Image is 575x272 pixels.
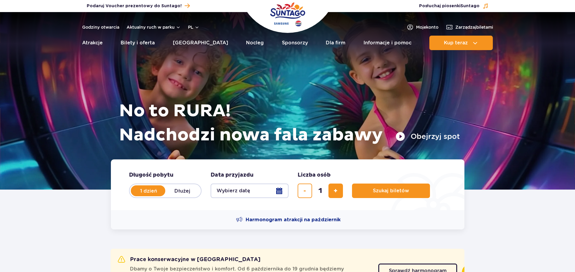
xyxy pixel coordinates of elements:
[82,36,103,50] a: Atrakcje
[444,40,468,46] span: Kup teraz
[82,24,119,30] a: Godziny otwarcia
[419,3,489,9] button: Posłuchaj piosenkiSuntago
[373,188,409,194] span: Szukaj biletów
[165,184,200,197] label: Dłużej
[326,36,345,50] a: Dla firm
[446,24,493,31] a: Zarządzajbiletami
[352,184,430,198] button: Szukaj biletów
[211,184,289,198] button: Wybierz datę
[119,99,460,147] h1: No to RURA! Nadchodzi nowa fala zabawy
[406,24,438,31] a: Mojekonto
[246,216,341,223] span: Harmonogram atrakcji na październik
[328,184,343,198] button: dodaj bilet
[173,36,228,50] a: [GEOGRAPHIC_DATA]
[313,184,328,198] input: liczba biletów
[429,36,493,50] button: Kup teraz
[419,3,480,9] span: Posłuchaj piosenki
[118,256,260,263] h2: Prace konserwacyjne w [GEOGRAPHIC_DATA]
[127,25,181,30] button: Aktualny ruch w parku
[87,3,182,9] span: Podaruj Voucher prezentowy do Suntago!
[416,24,438,30] span: Moje konto
[131,184,166,197] label: 1 dzień
[455,24,493,30] span: Zarządzaj biletami
[188,24,199,30] button: pl
[282,36,308,50] a: Sponsorzy
[363,36,412,50] a: Informacje i pomoc
[211,171,254,179] span: Data przyjazdu
[111,159,464,210] form: Planowanie wizyty w Park of Poland
[87,2,190,10] a: Podaruj Voucher prezentowy do Suntago!
[298,184,312,198] button: usuń bilet
[396,132,460,141] button: Obejrzyj spot
[129,171,173,179] span: Długość pobytu
[121,36,155,50] a: Bilety i oferta
[460,4,480,8] span: Suntago
[298,171,331,179] span: Liczba osób
[236,216,341,223] a: Harmonogram atrakcji na październik
[246,36,264,50] a: Nocleg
